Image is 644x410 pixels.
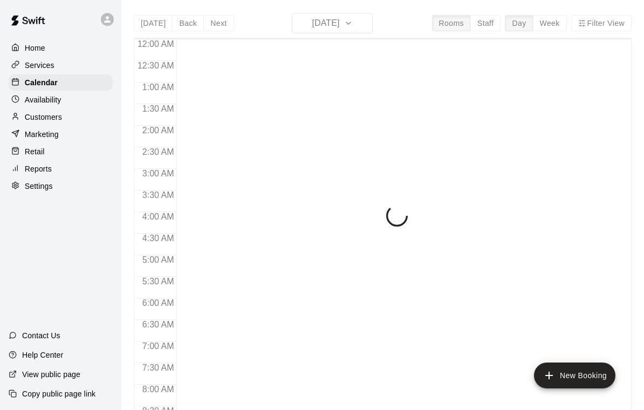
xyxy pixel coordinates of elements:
a: Reports [9,161,113,177]
span: 3:00 AM [140,169,177,178]
p: Home [25,43,45,53]
a: Home [9,40,113,56]
span: 2:30 AM [140,147,177,156]
span: 7:00 AM [140,341,177,351]
p: Services [25,60,54,71]
p: Help Center [22,350,63,360]
span: 4:00 AM [140,212,177,221]
span: 1:30 AM [140,104,177,113]
p: Calendar [25,77,58,88]
span: 6:30 AM [140,320,177,329]
p: Reports [25,163,52,174]
a: Services [9,57,113,73]
a: Settings [9,178,113,194]
p: Availability [25,94,61,105]
span: 2:00 AM [140,126,177,135]
a: Customers [9,109,113,125]
span: 3:30 AM [140,190,177,200]
span: 12:00 AM [135,39,177,49]
a: Marketing [9,126,113,142]
span: 5:00 AM [140,255,177,264]
a: Retail [9,143,113,160]
span: 8:00 AM [140,385,177,394]
p: Contact Us [22,330,60,341]
span: 1:00 AM [140,83,177,92]
span: 5:30 AM [140,277,177,286]
button: add [534,363,615,388]
span: 6:00 AM [140,298,177,307]
a: Calendar [9,74,113,91]
p: Settings [25,181,53,192]
p: View public page [22,369,80,380]
p: Customers [25,112,62,122]
span: 4:30 AM [140,234,177,243]
p: Marketing [25,129,59,140]
span: 12:30 AM [135,61,177,70]
p: Copy public page link [22,388,95,399]
p: Retail [25,146,45,157]
a: Availability [9,92,113,108]
span: 7:30 AM [140,363,177,372]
